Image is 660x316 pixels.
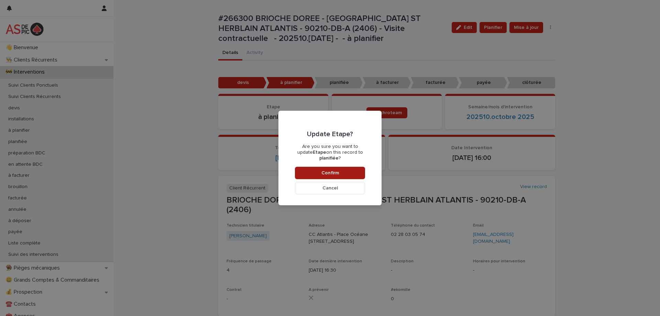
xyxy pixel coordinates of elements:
span: Cancel [322,186,338,190]
b: Etape [313,150,326,155]
p: Are you sure you want to update on this record to ? [295,144,365,161]
p: Update Etape? [307,130,353,138]
b: planifiée [319,156,339,161]
span: Confirm [321,171,339,175]
button: Confirm [295,167,365,179]
button: Cancel [295,182,365,194]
